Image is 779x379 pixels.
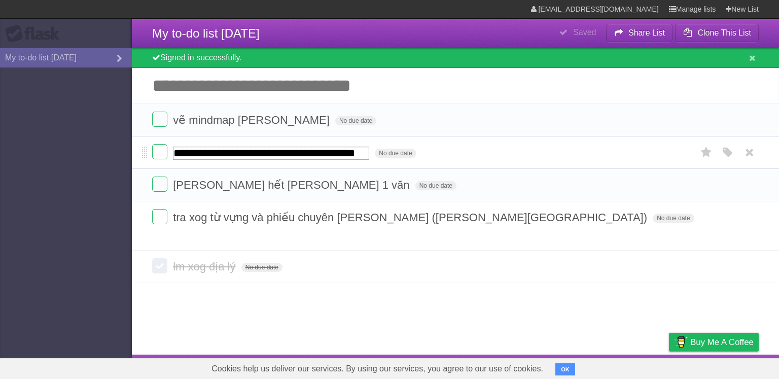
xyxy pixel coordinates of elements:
[621,357,644,376] a: Terms
[152,26,260,40] span: My to-do list [DATE]
[241,263,282,272] span: No due date
[695,357,759,376] a: Suggest a feature
[152,258,167,273] label: Done
[173,114,332,126] span: vẽ mindmap [PERSON_NAME]
[555,363,575,375] button: OK
[201,359,553,379] span: Cookies help us deliver our services. By using our services, you agree to our use of cookies.
[173,179,412,191] span: [PERSON_NAME] hết [PERSON_NAME] 1 văn
[534,357,555,376] a: About
[653,214,694,223] span: No due date
[132,48,779,68] div: Signed in successfully.
[669,333,759,352] a: Buy me a coffee
[697,28,751,37] b: Clone This List
[573,28,596,37] b: Saved
[173,211,650,224] span: tra xog từ vựng và phiếu chuyên [PERSON_NAME] ([PERSON_NAME][GEOGRAPHIC_DATA])
[606,24,673,42] button: Share List
[675,24,759,42] button: Clone This List
[173,260,238,273] span: lm xog địa lý
[656,357,682,376] a: Privacy
[628,28,665,37] b: Share List
[152,144,167,159] label: Done
[335,116,376,125] span: No due date
[152,112,167,127] label: Done
[690,333,754,351] span: Buy me a coffee
[415,181,456,190] span: No due date
[674,333,688,351] img: Buy me a coffee
[568,357,609,376] a: Developers
[5,25,66,43] div: Flask
[152,209,167,224] label: Done
[152,177,167,192] label: Done
[697,144,716,161] label: Star task
[375,149,416,158] span: No due date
